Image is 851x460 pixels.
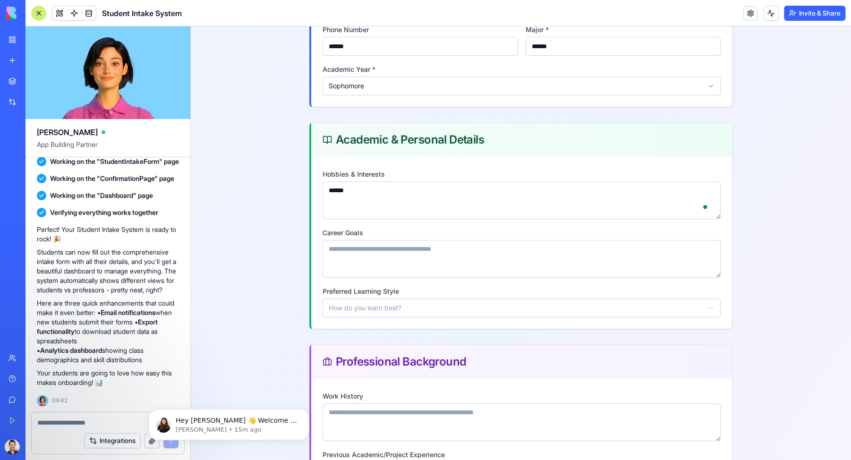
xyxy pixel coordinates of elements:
[52,397,68,404] span: 09:42
[132,202,172,210] label: Career Goals
[102,8,182,19] span: Student Intake System
[191,26,851,460] iframe: To enrich screen reader interactions, please activate Accessibility in Grammarly extension settings
[5,439,20,454] img: ACg8ocL0CE9bmEUDMi7Ousl2MDacQ9NeNvIgGZcfsy9szxZq7FJuVdmDLg=s96-c
[132,424,254,432] label: Previous Academic/Project Experience
[37,395,48,406] img: Ella_00000_wcx2te.png
[37,247,179,295] p: Students can now fill out the comprehensive intake form with all their details, and you'll get a ...
[145,108,293,119] span: Academic & Personal Details
[37,140,179,157] span: App Building Partner
[50,174,174,183] span: Working on the "ConfirmationPage" page
[145,330,275,341] span: Professional Background
[101,308,155,316] strong: Email notifications
[37,225,179,244] p: Perfect! Your Student Intake System is ready to rock! 🎉
[132,155,530,193] textarea: To enrich screen reader interactions, please activate Accessibility in Grammarly extension settings
[784,6,845,21] button: Invite & Share
[135,389,323,455] iframe: Intercom notifications message
[132,366,172,374] label: Work History
[132,144,194,152] label: Hobbies & Interests
[132,261,208,269] label: Preferred Learning Style
[132,39,185,47] label: Academic Year *
[50,157,179,166] span: Working on the "StudentIntakeForm" page
[37,298,179,365] p: Here are three quick enhancements that could make it even better: • when new students submit thei...
[7,7,65,20] img: logo
[50,191,153,200] span: Working on the "Dashboard" page
[37,127,98,138] span: [PERSON_NAME]
[84,433,141,448] button: Integrations
[50,208,158,217] span: Verifying everything works together
[40,346,102,354] strong: Analytics dashboard
[37,368,179,387] p: Your students are going to love how easy this makes onboarding! 📊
